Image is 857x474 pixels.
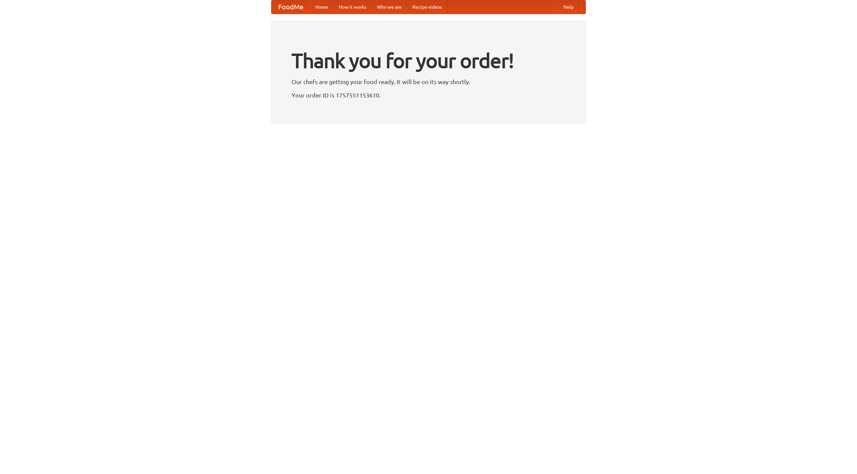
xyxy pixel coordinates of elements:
a: Home [310,0,333,14]
a: Recipe videos [407,0,447,14]
a: How it works [333,0,372,14]
p: Your order ID is 1757551153610. [292,90,565,100]
h1: Thank you for your order! [292,45,565,77]
a: Who we are [372,0,407,14]
p: Our chefs are getting your food ready. It will be on its way shortly. [292,77,565,87]
a: FoodMe [271,0,310,14]
a: Help [558,0,579,14]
